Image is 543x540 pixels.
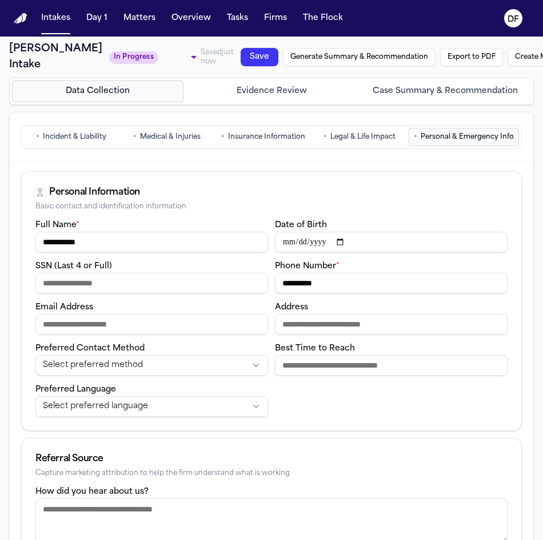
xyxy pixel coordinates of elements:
input: Phone number [275,273,508,293]
input: Date of birth [275,232,508,252]
span: • [36,131,39,143]
button: Go to Insurance Information [216,128,310,146]
a: Home [14,13,27,24]
label: Email Address [35,303,93,312]
span: • [324,131,327,143]
div: Capture marketing attribution to help the firm understand what is working [35,469,508,478]
input: SSN [35,273,268,293]
span: In Progress [109,51,158,64]
label: Date of Birth [275,221,327,229]
button: Save [241,48,278,66]
span: Saved just now [201,49,234,65]
button: Go to Incident & Liability [24,128,118,146]
input: Address [275,314,508,335]
button: Firms [259,8,292,29]
button: Go to Data Collection step [12,80,183,102]
span: Personal & Emergency Info [421,132,514,142]
label: Preferred Contact Method [35,344,145,353]
button: Overview [167,8,215,29]
button: Export to PDF [440,48,503,66]
button: Intakes [37,8,75,29]
div: Personal Information [49,186,140,199]
input: Best time to reach [275,355,508,376]
button: Matters [119,8,160,29]
label: Preferred Language [35,385,116,394]
label: SSN (Last 4 or Full) [35,262,112,271]
input: Full name [35,232,268,252]
button: Generate Summary & Recommendation [283,48,436,66]
span: • [133,131,137,143]
label: Phone Number [275,262,340,271]
label: How did you hear about us? [35,487,149,496]
img: Finch Logo [14,13,27,24]
label: Address [275,303,308,312]
span: Medical & Injuries [140,132,201,142]
div: Basic contact and identification information [35,203,508,211]
span: Insurance Information [228,132,305,142]
nav: Intake steps [12,80,531,102]
button: Go to Legal & Life Impact [313,128,406,146]
span: • [221,131,225,143]
span: • [414,131,417,143]
button: Go to Case Summary & Recommendation step [360,80,531,102]
label: Best Time to Reach [275,344,355,353]
button: The Flock [298,8,348,29]
span: Legal & Life Impact [330,132,396,142]
span: Incident & Liability [43,132,106,142]
label: Full Name [35,221,79,229]
button: Go to Medical & Injuries [120,128,214,146]
button: Go to Evidence Review step [186,80,357,102]
button: Day 1 [82,8,112,29]
div: Referral Source [35,452,508,466]
button: Go to Personal & Emergency Info [409,128,519,146]
input: Email address [35,314,268,335]
h1: [PERSON_NAME] Intake [9,41,102,73]
button: Tasks [222,8,253,29]
div: Update intake status [109,49,201,65]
